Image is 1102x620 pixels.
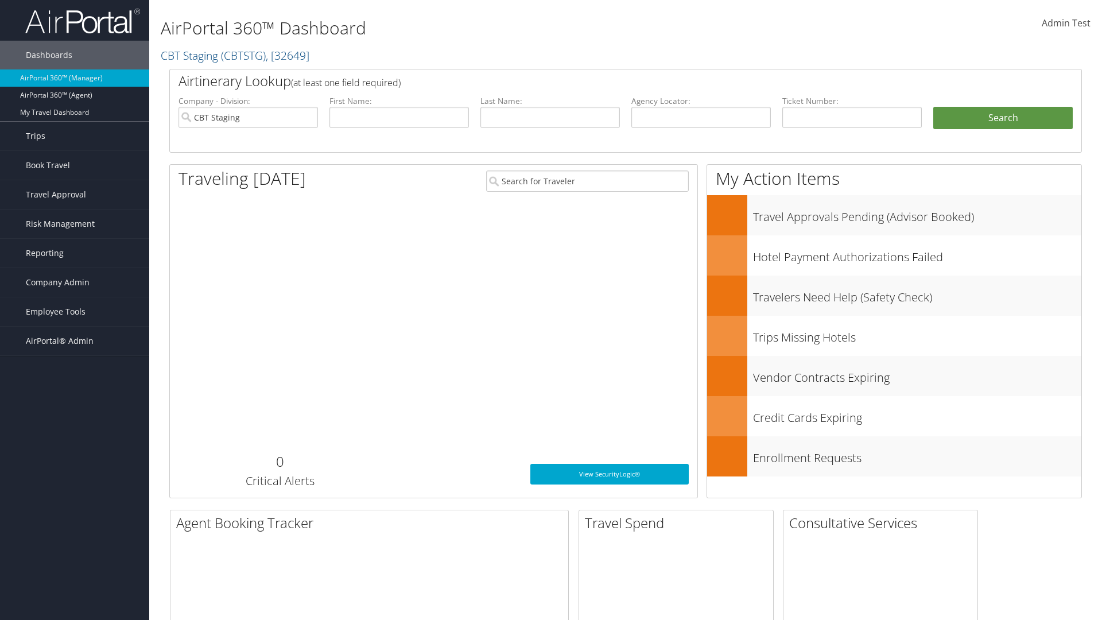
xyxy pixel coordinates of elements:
h3: Hotel Payment Authorizations Failed [753,243,1081,265]
span: , [ 32649 ] [266,48,309,63]
span: ( CBTSTG ) [221,48,266,63]
h2: Agent Booking Tracker [176,513,568,533]
h3: Trips Missing Hotels [753,324,1081,346]
a: Vendor Contracts Expiring [707,356,1081,396]
img: airportal-logo.png [25,7,140,34]
h2: Travel Spend [585,513,773,533]
a: Enrollment Requests [707,436,1081,476]
h1: My Action Items [707,166,1081,191]
label: Company - Division: [179,95,318,107]
a: Trips Missing Hotels [707,316,1081,356]
h3: Vendor Contracts Expiring [753,364,1081,386]
h2: Airtinerary Lookup [179,71,997,91]
span: Book Travel [26,151,70,180]
label: Last Name: [480,95,620,107]
span: Risk Management [26,210,95,238]
h3: Enrollment Requests [753,444,1081,466]
h3: Critical Alerts [179,473,381,489]
span: Dashboards [26,41,72,69]
span: Trips [26,122,45,150]
span: Employee Tools [26,297,86,326]
h2: 0 [179,452,381,471]
span: (at least one field required) [291,76,401,89]
input: Search for Traveler [486,170,689,192]
span: Travel Approval [26,180,86,209]
a: Travel Approvals Pending (Advisor Booked) [707,195,1081,235]
a: Credit Cards Expiring [707,396,1081,436]
a: Admin Test [1042,6,1091,41]
span: Reporting [26,239,64,268]
a: Hotel Payment Authorizations Failed [707,235,1081,276]
label: Agency Locator: [631,95,771,107]
button: Search [933,107,1073,130]
span: Company Admin [26,268,90,297]
span: AirPortal® Admin [26,327,94,355]
h3: Credit Cards Expiring [753,404,1081,426]
span: Admin Test [1042,17,1091,29]
h1: AirPortal 360™ Dashboard [161,16,781,40]
h2: Consultative Services [789,513,977,533]
a: Travelers Need Help (Safety Check) [707,276,1081,316]
a: View SecurityLogic® [530,464,689,485]
label: First Name: [329,95,469,107]
h3: Travelers Need Help (Safety Check) [753,284,1081,305]
label: Ticket Number: [782,95,922,107]
a: CBT Staging [161,48,309,63]
h1: Traveling [DATE] [179,166,306,191]
h3: Travel Approvals Pending (Advisor Booked) [753,203,1081,225]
